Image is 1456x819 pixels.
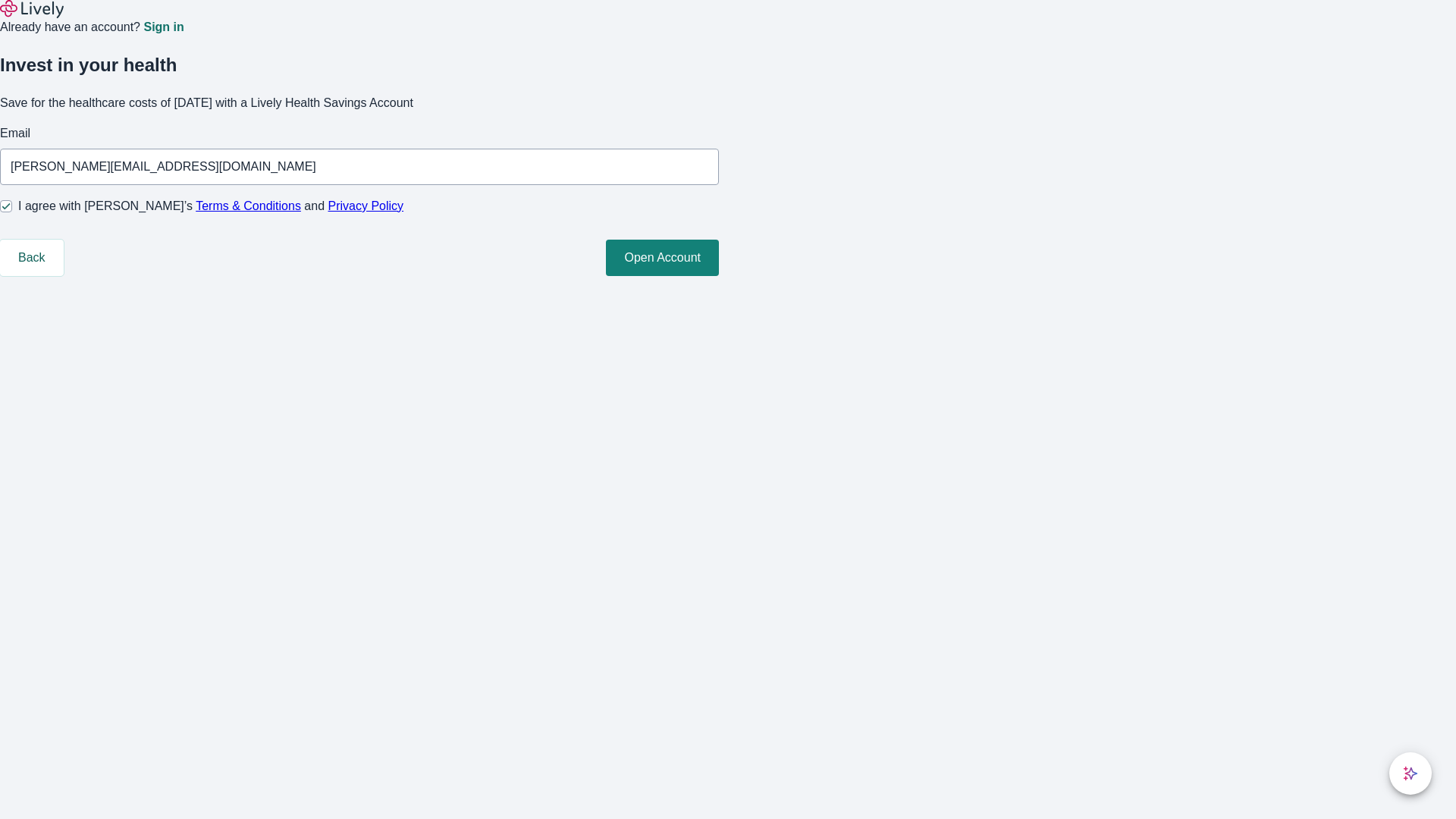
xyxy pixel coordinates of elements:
a: Privacy Policy [328,199,404,212]
button: Open Account [606,240,719,276]
a: Sign in [143,21,184,33]
button: chat [1389,752,1432,795]
svg: Lively AI Assistant [1403,766,1418,781]
span: I agree with [PERSON_NAME]’s and [18,197,403,215]
a: Terms & Conditions [196,199,301,212]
